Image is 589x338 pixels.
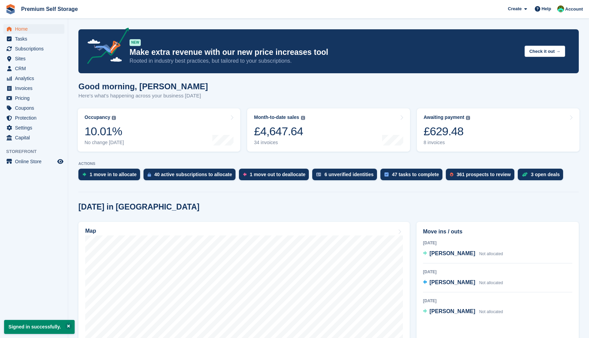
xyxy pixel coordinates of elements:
div: NEW [130,39,141,46]
h2: [DATE] in [GEOGRAPHIC_DATA] [78,202,199,212]
img: move_ins_to_allocate_icon-fdf77a2bb77ea45bf5b3d319d69a93e2d87916cf1d5bf7949dd705db3b84f3ca.svg [82,172,86,176]
span: Account [565,6,583,13]
div: 40 active subscriptions to allocate [154,172,232,177]
a: menu [3,113,64,123]
span: [PERSON_NAME] [429,279,475,285]
a: [PERSON_NAME] Not allocated [423,249,503,258]
a: 6 unverified identities [312,169,380,184]
div: Awaiting payment [424,114,465,120]
div: 34 invoices [254,140,305,145]
a: 1 move out to deallocate [239,169,312,184]
span: Storefront [6,148,68,155]
div: 47 tasks to complete [392,172,439,177]
div: 8 invoices [424,140,470,145]
p: Make extra revenue with our new price increases tool [130,47,519,57]
span: Invoices [15,83,56,93]
img: icon-info-grey-7440780725fd019a000dd9b08b2336e03edf1995a4989e88bcd33f0948082b44.svg [112,116,116,120]
a: Month-to-date sales £4,647.64 34 invoices [247,108,410,152]
span: Settings [15,123,56,133]
p: Here's what's happening across your business [DATE] [78,92,208,100]
div: [DATE] [423,298,572,304]
a: [PERSON_NAME] Not allocated [423,307,503,316]
span: Subscriptions [15,44,56,53]
a: menu [3,83,64,93]
div: £4,647.64 [254,124,305,138]
a: Premium Self Storage [18,3,80,15]
div: [DATE] [423,240,572,246]
img: icon-info-grey-7440780725fd019a000dd9b08b2336e03edf1995a4989e88bcd33f0948082b44.svg [301,116,305,120]
img: move_outs_to_deallocate_icon-f764333ba52eb49d3ac5e1228854f67142a1ed5810a6f6cc68b1a99e826820c5.svg [243,172,246,176]
img: active_subscription_to_allocate_icon-d502201f5373d7db506a760aba3b589e785aa758c864c3986d89f69b8ff3... [148,172,151,177]
h1: Good morning, [PERSON_NAME] [78,82,208,91]
img: verify_identity-adf6edd0f0f0b5bbfe63781bf79b02c33cf7c696d77639b501bdc392416b5a36.svg [316,172,321,176]
span: Analytics [15,74,56,83]
p: ACTIONS [78,162,579,166]
div: Occupancy [85,114,110,120]
span: Home [15,24,56,34]
a: [PERSON_NAME] Not allocated [423,278,503,287]
a: menu [3,24,64,34]
h2: Map [85,228,96,234]
a: menu [3,93,64,103]
a: 3 open deals [518,169,567,184]
a: menu [3,133,64,142]
a: menu [3,103,64,113]
span: Not allocated [479,309,503,314]
span: [PERSON_NAME] [429,308,475,314]
a: menu [3,74,64,83]
div: 1 move in to allocate [90,172,137,177]
span: Tasks [15,34,56,44]
button: Check it out → [525,46,565,57]
img: icon-info-grey-7440780725fd019a000dd9b08b2336e03edf1995a4989e88bcd33f0948082b44.svg [466,116,470,120]
span: Capital [15,133,56,142]
a: Occupancy 10.01% No change [DATE] [78,108,240,152]
span: Sites [15,54,56,63]
span: Pricing [15,93,56,103]
div: No change [DATE] [85,140,124,145]
a: menu [3,123,64,133]
a: 361 prospects to review [446,169,518,184]
a: 1 move in to allocate [78,169,144,184]
span: Protection [15,113,56,123]
img: stora-icon-8386f47178a22dfd0bd8f6a31ec36ba5ce8667c1dd55bd0f319d3a0aa187defe.svg [5,4,16,14]
img: task-75834270c22a3079a89374b754ae025e5fb1db73e45f91037f5363f120a921f8.svg [384,172,389,176]
span: Create [508,5,522,12]
a: menu [3,64,64,73]
img: prospect-51fa495bee0391a8d652442698ab0144808aea92771e9ea1ae160a38d050c398.svg [450,172,453,176]
h2: Move ins / outs [423,228,572,236]
span: Help [542,5,551,12]
div: 1 move out to deallocate [250,172,305,177]
a: Preview store [56,157,64,166]
a: menu [3,54,64,63]
img: price-adjustments-announcement-icon-8257ccfd72463d97f412b2fc003d46551f7dbcb40ab6d574587a9cd5c0d94... [81,28,129,66]
span: Not allocated [479,251,503,256]
div: 3 open deals [531,172,560,177]
p: Rooted in industry best practices, but tailored to your subscriptions. [130,57,519,65]
a: menu [3,44,64,53]
div: 361 prospects to review [457,172,511,177]
span: [PERSON_NAME] [429,250,475,256]
span: Online Store [15,157,56,166]
span: Coupons [15,103,56,113]
img: deal-1b604bf984904fb50ccaf53a9ad4b4a5d6e5aea283cecdc64d6e3604feb123c2.svg [522,172,528,177]
div: £629.48 [424,124,470,138]
img: Anthony Bell [557,5,564,12]
div: Month-to-date sales [254,114,299,120]
div: 10.01% [85,124,124,138]
a: menu [3,34,64,44]
a: menu [3,157,64,166]
span: Not allocated [479,280,503,285]
div: 6 unverified identities [324,172,374,177]
a: Awaiting payment £629.48 8 invoices [417,108,579,152]
div: [DATE] [423,269,572,275]
a: 47 tasks to complete [380,169,446,184]
span: CRM [15,64,56,73]
a: 40 active subscriptions to allocate [144,169,239,184]
p: Signed in successfully. [4,320,75,334]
